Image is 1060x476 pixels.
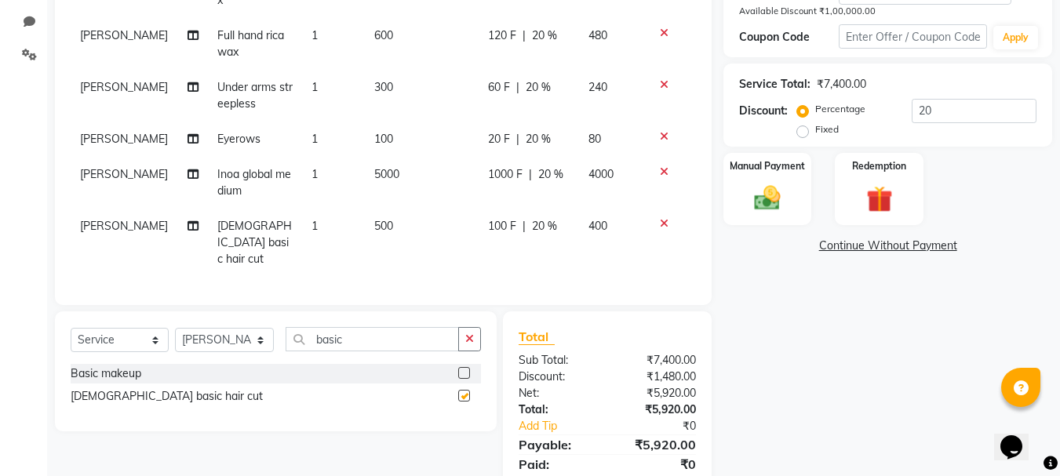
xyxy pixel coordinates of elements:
[488,131,510,147] span: 20 F
[80,28,168,42] span: [PERSON_NAME]
[507,455,607,474] div: Paid:
[507,402,607,418] div: Total:
[739,76,810,93] div: Service Total:
[311,28,318,42] span: 1
[80,132,168,146] span: [PERSON_NAME]
[80,219,168,233] span: [PERSON_NAME]
[80,80,168,94] span: [PERSON_NAME]
[488,79,510,96] span: 60 F
[71,388,263,405] div: [DEMOGRAPHIC_DATA] basic hair cut
[727,238,1049,254] a: Continue Without Payment
[286,327,459,351] input: Search or Scan
[507,352,607,369] div: Sub Total:
[516,79,519,96] span: |
[993,26,1038,49] button: Apply
[217,28,284,59] span: Full hand rica wax
[607,369,708,385] div: ₹1,480.00
[507,385,607,402] div: Net:
[526,79,551,96] span: 20 %
[374,167,399,181] span: 5000
[507,435,607,454] div: Payable:
[507,418,624,434] a: Add Tip
[532,27,557,44] span: 20 %
[488,166,523,183] span: 1000 F
[523,27,526,44] span: |
[374,132,393,146] span: 100
[488,218,516,234] span: 100 F
[730,159,805,173] label: Manual Payment
[538,166,563,183] span: 20 %
[815,102,865,116] label: Percentage
[80,167,168,181] span: [PERSON_NAME]
[71,365,141,382] div: Basic makeup
[588,28,607,42] span: 480
[739,5,1036,18] div: Available Discount ₹1,00,000.00
[739,103,788,119] div: Discount:
[217,80,293,111] span: Under arms streepless
[607,402,708,418] div: ₹5,920.00
[839,24,987,49] input: Enter Offer / Coupon Code
[217,167,291,198] span: Inoa global medium
[607,352,708,369] div: ₹7,400.00
[746,183,789,213] img: _cash.svg
[523,218,526,234] span: |
[374,28,393,42] span: 600
[311,132,318,146] span: 1
[815,122,839,136] label: Fixed
[625,418,708,434] div: ₹0
[607,435,708,454] div: ₹5,920.00
[516,131,519,147] span: |
[529,166,532,183] span: |
[507,369,607,385] div: Discount:
[217,132,260,146] span: Eyerows
[858,183,901,215] img: _gift.svg
[588,132,601,146] span: 80
[852,159,906,173] label: Redemption
[607,385,708,402] div: ₹5,920.00
[532,218,557,234] span: 20 %
[817,76,866,93] div: ₹7,400.00
[311,80,318,94] span: 1
[588,80,607,94] span: 240
[488,27,516,44] span: 120 F
[217,219,292,266] span: [DEMOGRAPHIC_DATA] basic hair cut
[994,413,1044,460] iframe: chat widget
[526,131,551,147] span: 20 %
[519,329,555,345] span: Total
[311,219,318,233] span: 1
[588,167,614,181] span: 4000
[739,29,838,45] div: Coupon Code
[374,80,393,94] span: 300
[607,455,708,474] div: ₹0
[588,219,607,233] span: 400
[374,219,393,233] span: 500
[311,167,318,181] span: 1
